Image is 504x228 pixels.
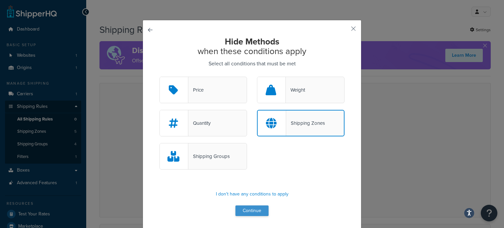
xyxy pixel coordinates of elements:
div: Weight [286,85,305,95]
p: I don't have any conditions to apply [159,190,345,199]
div: Price [188,85,204,95]
button: Continue [235,205,269,216]
div: Shipping Zones [286,118,325,128]
div: Shipping Groups [188,152,230,161]
h2: when these conditions apply [159,37,345,56]
strong: Hide Methods [225,35,279,48]
div: Quantity [188,118,211,128]
p: Select all conditions that must be met [159,59,345,68]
